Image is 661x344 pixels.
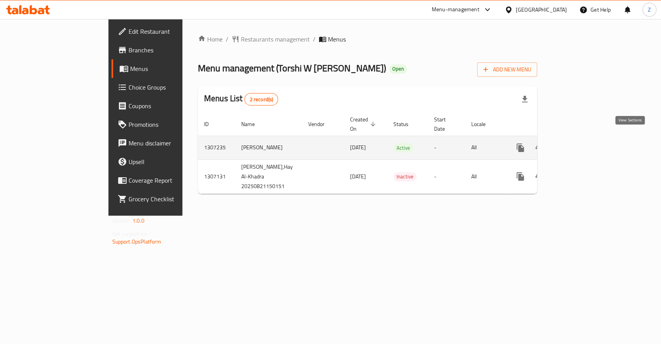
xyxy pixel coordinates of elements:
[483,65,531,74] span: Add New Menu
[505,112,592,136] th: Actions
[112,152,219,171] a: Upsell
[516,5,567,14] div: [GEOGRAPHIC_DATA]
[129,27,213,36] span: Edit Restaurant
[112,115,219,134] a: Promotions
[308,119,335,129] span: Vendor
[235,136,302,159] td: [PERSON_NAME]
[434,115,456,133] span: Start Date
[112,78,219,97] a: Choice Groups
[235,159,302,194] td: [PERSON_NAME],Hay Al-Khadra 20250821150151
[198,35,537,44] nav: breadcrumb
[129,45,213,55] span: Branches
[204,119,219,129] span: ID
[511,138,530,157] button: more
[112,216,131,226] span: Version:
[112,171,219,190] a: Coverage Report
[477,62,537,77] button: Add New Menu
[112,59,219,78] a: Menus
[129,101,213,111] span: Coupons
[112,97,219,115] a: Coupons
[129,83,213,92] span: Choice Groups
[204,93,278,105] h2: Menus List
[198,112,592,194] table: enhanced table
[232,35,310,44] a: Restaurants management
[511,167,530,186] button: more
[198,59,386,77] span: Menu management ( Torshi W [PERSON_NAME] )
[530,167,548,186] button: Change Status
[428,136,465,159] td: -
[465,159,505,194] td: All
[350,171,366,182] span: [DATE]
[465,136,505,159] td: All
[648,5,651,14] span: Z
[389,66,407,72] span: Open
[393,143,413,152] span: Active
[112,134,219,152] a: Menu disclaimer
[350,115,378,133] span: Created On
[393,119,419,129] span: Status
[112,41,219,59] a: Branches
[241,119,265,129] span: Name
[112,237,161,247] a: Support.OpsPlatform
[241,35,310,44] span: Restaurants management
[393,172,417,181] span: Inactive
[112,190,219,208] a: Grocery Checklist
[530,138,548,157] button: Change Status
[350,142,366,152] span: [DATE]
[226,35,228,44] li: /
[471,119,496,129] span: Locale
[129,176,213,185] span: Coverage Report
[129,157,213,166] span: Upsell
[428,159,465,194] td: -
[132,216,144,226] span: 1.0.0
[244,93,278,105] div: Total records count
[313,35,316,44] li: /
[245,96,278,103] span: 2 record(s)
[130,64,213,73] span: Menus
[112,229,148,239] span: Get support on:
[432,5,479,14] div: Menu-management
[328,35,346,44] span: Menus
[129,194,213,204] span: Grocery Checklist
[112,22,219,41] a: Edit Restaurant
[515,90,534,109] div: Export file
[389,64,407,74] div: Open
[129,138,213,148] span: Menu disclaimer
[129,120,213,129] span: Promotions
